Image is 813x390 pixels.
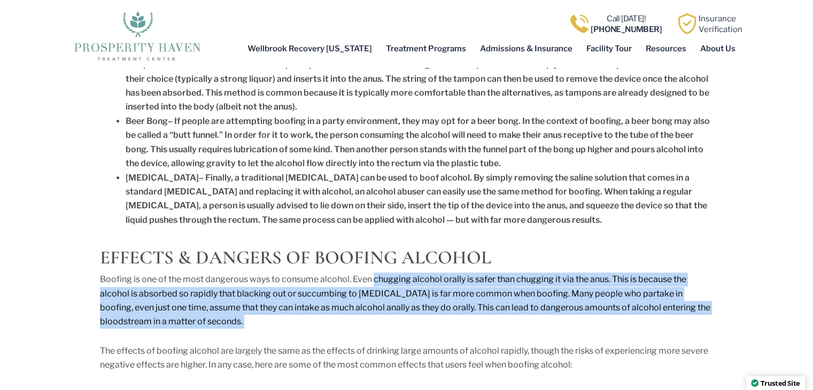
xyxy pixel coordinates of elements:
a: Resources [639,36,693,61]
b: [PHONE_NUMBER] [591,25,662,34]
img: Call one of Prosperity Haven's dedicated counselors today so we can help you overcome addiction [569,13,590,34]
a: Treatment Programs [379,36,473,61]
a: Call [DATE]![PHONE_NUMBER] [591,14,662,34]
a: Wellbrook Recovery [US_STATE] [241,36,379,61]
img: The logo for Prosperity Haven Addiction Recovery Center. [71,9,204,62]
strong: [MEDICAL_DATA] [126,173,199,183]
h2: Effects & Dangers Of Boofing Alcohol [100,248,713,267]
p: Boofing is one of the most dangerous ways to consume alcohol. Even chugging alcohol orally is saf... [100,272,713,329]
strong: Beer Bong [126,116,168,126]
li: – One of the most common and perhaps easiest methods of boofing is via a tampon. The user simply ... [126,58,713,114]
img: Learn how Prosperity Haven, a verified substance abuse center can help you overcome your addiction [677,13,698,34]
p: The effects of boofing alcohol are largely the same as the effects of drinking large amounts of a... [100,344,713,372]
a: InsuranceVerification [699,14,742,34]
a: About Us [693,36,742,61]
a: Facility Tour [579,36,639,61]
a: Admissions & Insurance [473,36,579,61]
li: – If people are attempting boofing in a party environment, they may opt for a beer bong. In the c... [126,114,713,171]
li: – Finally, a traditional [MEDICAL_DATA] can be used to boof alcohol. By simply removing the salin... [126,171,713,228]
